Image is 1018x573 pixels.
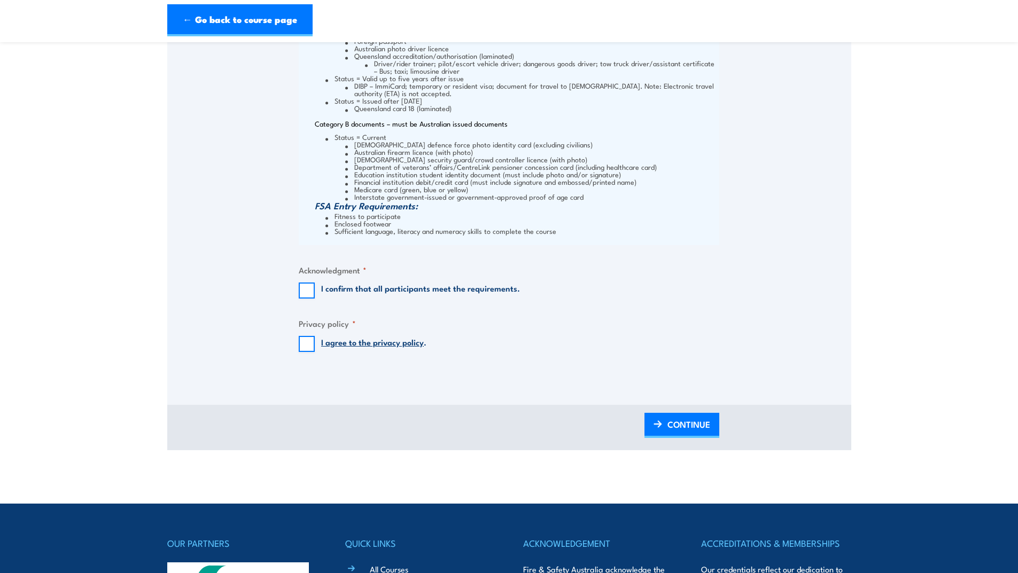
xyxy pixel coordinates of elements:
[345,536,495,551] h4: QUICK LINKS
[345,193,717,200] li: Interstate government-issued or government-approved proof of age card
[325,219,717,227] li: Enclosed footwear
[325,212,717,219] li: Fitness to participate
[345,52,717,74] li: Queensland accreditation/authorisation (laminated)
[315,120,717,128] p: Category B documents – must be Australian issued documents
[345,148,717,155] li: Australian firearm licence (with photo)
[321,336,424,348] a: I agree to the privacy policy
[345,170,717,178] li: Education institution student identity document (must include photo and/or signature)
[345,104,717,112] li: Queensland card 18 (laminated)
[345,140,717,148] li: [DEMOGRAPHIC_DATA] defence force photo identity card (excluding civilians)
[345,82,717,97] li: DIBP – ImmiCard; temporary or resident visa; document for travel to [DEMOGRAPHIC_DATA]. Note: Ele...
[667,410,710,438] span: CONTINUE
[345,178,717,185] li: Financial institution debit/credit card (must include signature and embossed/printed name)
[315,200,717,211] h3: FSA Entry Requirements:
[167,536,317,551] h4: OUR PARTNERS
[345,163,717,170] li: Department of veterans’ affairs/CentreLink pensioner concession card (including healthcare card)
[325,74,717,97] li: Status = Valid up to five years after issue
[325,97,717,112] li: Status = Issued after [DATE]
[523,536,673,551] h4: ACKNOWLEDGEMENT
[321,336,426,352] label: .
[701,536,851,551] h4: ACCREDITATIONS & MEMBERSHIPS
[345,185,717,193] li: Medicare card (green, blue or yellow)
[345,44,717,52] li: Australian photo driver licence
[644,413,719,438] a: CONTINUE
[325,227,717,234] li: Sufficient language, literacy and numeracy skills to complete the course
[345,155,717,163] li: [DEMOGRAPHIC_DATA] security guard/crowd controller licence (with photo)
[321,282,520,299] label: I confirm that all participants meet the requirements.
[365,59,717,74] li: Driver/rider trainer; pilot/escort vehicle driver; dangerous goods driver; tow truck driver/assis...
[299,317,356,329] legend: Privacy policy
[325,133,717,200] li: Status = Current
[167,4,313,36] a: ← Go back to course page
[325,22,717,74] li: Status = Current or expired less than two years
[299,264,367,276] legend: Acknowledgment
